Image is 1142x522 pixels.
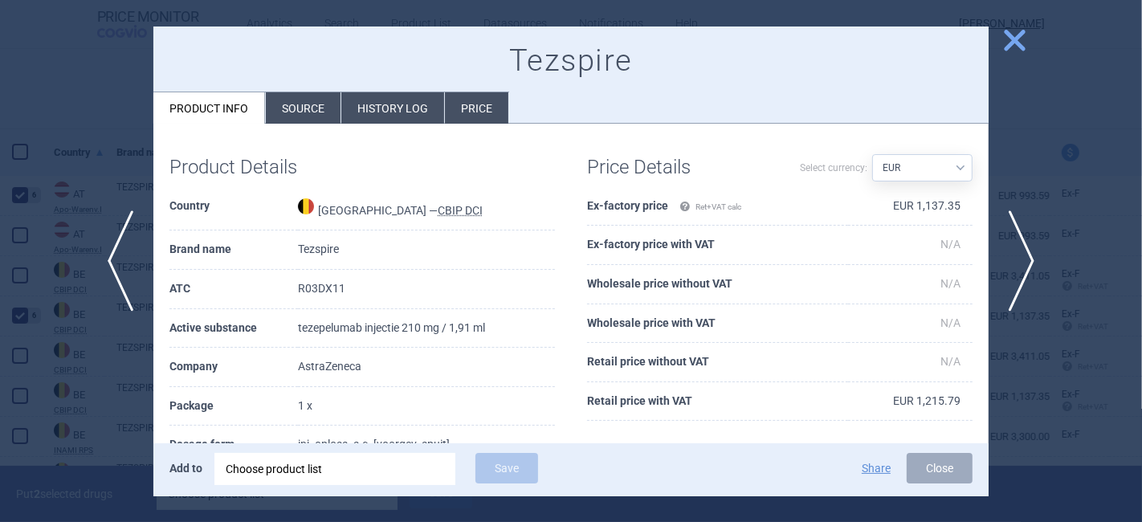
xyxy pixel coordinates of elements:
th: Retail price without VAT [587,343,848,382]
span: N/A [940,355,961,368]
button: Close [907,453,973,483]
abbr: CBIP DCI — Belgian Center for Pharmacotherapeutic Information (CBIP) [438,204,483,217]
td: inj. oploss. s.c. [voorgev. spuit] [298,426,555,465]
td: AstraZeneca [298,348,555,387]
span: N/A [940,238,961,251]
div: Choose product list [226,453,444,485]
button: Share [862,463,891,474]
p: Add to [169,453,202,483]
th: Package [169,387,298,426]
td: tezepelumab injectie 210 mg / 1,91 ml [298,309,555,349]
img: Belgium [298,198,314,214]
div: Choose product list [214,453,455,485]
th: Retail price with VAT [587,382,848,422]
label: Select currency: [800,154,867,181]
th: Brand name [169,230,298,270]
h1: Tezspire [169,43,973,80]
span: N/A [940,316,961,329]
li: Source [266,92,341,124]
th: Dosage form [169,426,298,465]
td: EUR 1,137.35 [848,187,973,226]
td: R03DX11 [298,270,555,309]
td: EUR 1,215.79 [848,382,973,422]
li: Price [445,92,508,124]
h1: Price Details [587,156,780,179]
td: 1 x [298,387,555,426]
li: History log [341,92,444,124]
th: Ex-factory price with VAT [587,226,848,265]
th: ATC [169,270,298,309]
li: Product info [153,92,265,124]
th: Ex-factory price [587,187,848,226]
th: Country [169,187,298,231]
span: N/A [940,277,961,290]
th: Active substance [169,309,298,349]
th: Wholesale price without VAT [587,265,848,304]
td: Tezspire [298,230,555,270]
button: Save [475,453,538,483]
th: Company [169,348,298,387]
th: Wholesale price with VAT [587,304,848,344]
span: Ret+VAT calc [679,202,741,211]
h1: Product Details [169,156,362,179]
td: [GEOGRAPHIC_DATA] — [298,187,555,231]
